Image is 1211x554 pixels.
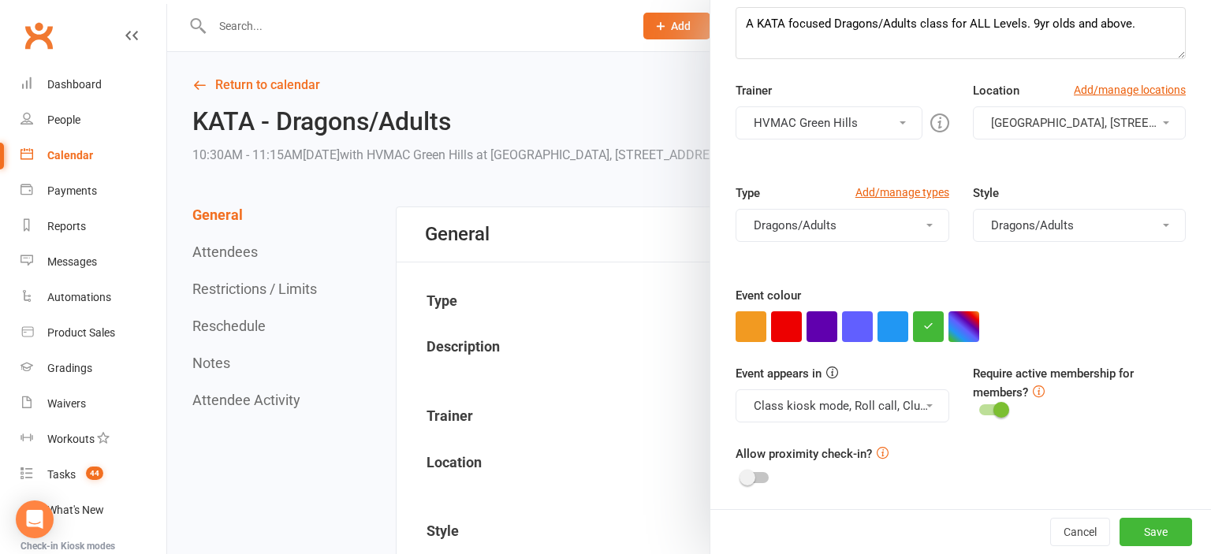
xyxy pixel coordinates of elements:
[47,468,76,481] div: Tasks
[20,351,166,386] a: Gradings
[47,397,86,410] div: Waivers
[973,209,1186,242] button: Dragons/Adults
[19,16,58,55] a: Clubworx
[20,493,166,528] a: What's New
[47,326,115,339] div: Product Sales
[20,209,166,244] a: Reports
[736,444,872,463] label: Allow proximity check-in?
[736,184,760,203] label: Type
[47,149,93,162] div: Calendar
[47,504,104,516] div: What's New
[736,364,822,383] label: Event appears in
[1050,518,1110,546] button: Cancel
[20,422,166,457] a: Workouts
[47,255,97,268] div: Messages
[736,106,922,139] button: HVMAC Green Hills
[736,209,948,242] button: Dragons/Adults
[973,184,999,203] label: Style
[20,315,166,351] a: Product Sales
[47,113,80,126] div: People
[16,500,54,538] div: Open Intercom Messenger
[20,173,166,209] a: Payments
[47,362,92,374] div: Gradings
[736,389,948,422] button: Class kiosk mode, Roll call, Clubworx website calendar and Mobile app
[20,244,166,280] a: Messages
[47,184,97,197] div: Payments
[47,291,111,303] div: Automations
[736,286,801,305] label: Event colour
[20,457,166,493] a: Tasks 44
[47,78,102,91] div: Dashboard
[973,106,1186,139] button: [GEOGRAPHIC_DATA], [STREET_ADDRESS][PERSON_NAME]
[47,433,95,445] div: Workouts
[736,81,772,100] label: Trainer
[86,467,103,480] span: 44
[20,386,166,422] a: Waivers
[973,366,1134,400] label: Require active membership for members?
[973,81,1019,100] label: Location
[20,280,166,315] a: Automations
[1074,81,1186,99] a: Add/manage locations
[20,67,166,102] a: Dashboard
[855,184,949,201] a: Add/manage types
[47,220,86,232] div: Reports
[20,102,166,138] a: People
[1120,518,1192,546] button: Save
[20,138,166,173] a: Calendar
